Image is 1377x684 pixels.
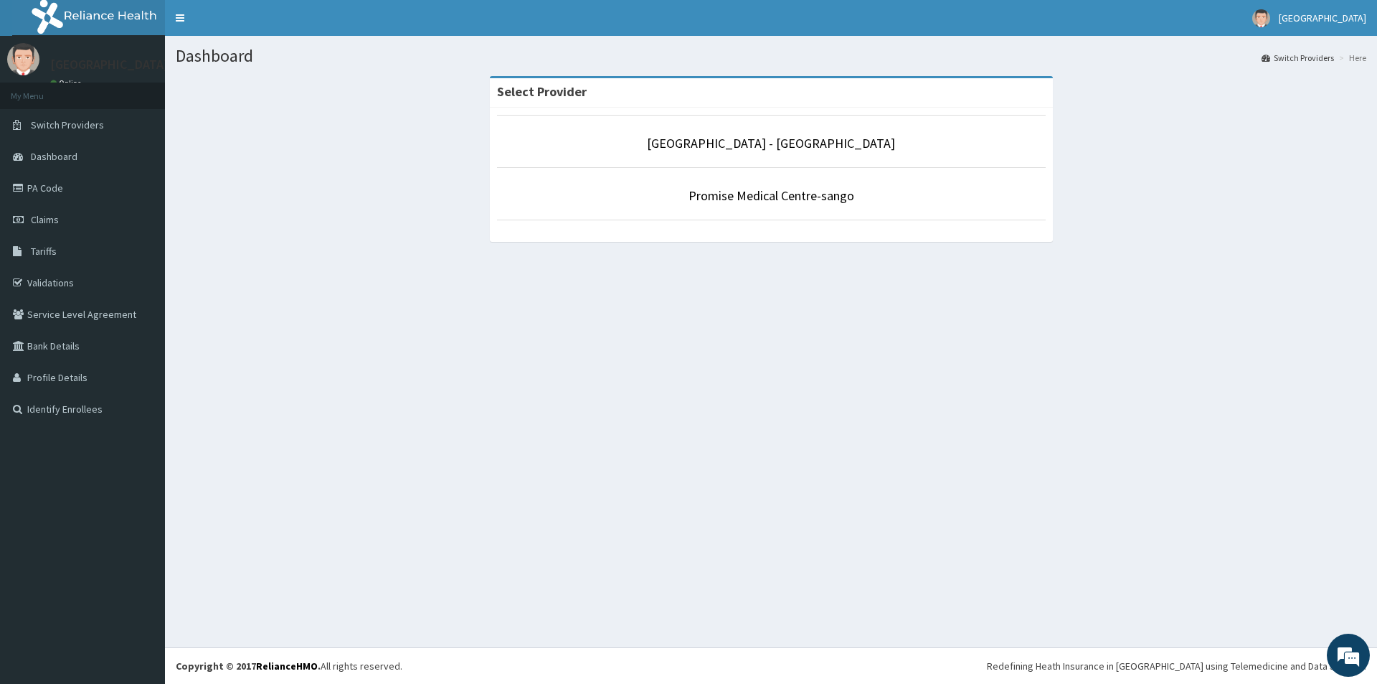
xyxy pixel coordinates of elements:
span: Claims [31,213,59,226]
img: d_794563401_company_1708531726252_794563401 [27,72,58,108]
h1: Dashboard [176,47,1366,65]
a: Promise Medical Centre-sango [688,187,854,204]
a: RelianceHMO [256,660,318,673]
img: User Image [7,43,39,75]
img: User Image [1252,9,1270,27]
div: Chat with us now [75,80,241,99]
span: [GEOGRAPHIC_DATA] [1279,11,1366,24]
p: [GEOGRAPHIC_DATA] [50,58,169,71]
span: Tariffs [31,245,57,258]
div: Redefining Heath Insurance in [GEOGRAPHIC_DATA] using Telemedicine and Data Science! [987,659,1366,673]
div: Minimize live chat window [235,7,270,42]
strong: Select Provider [497,83,587,100]
strong: Copyright © 2017 . [176,660,321,673]
span: Switch Providers [31,118,104,131]
span: We're online! [83,181,198,326]
footer: All rights reserved. [165,647,1377,684]
span: Dashboard [31,150,77,163]
a: Switch Providers [1262,52,1334,64]
a: [GEOGRAPHIC_DATA] - [GEOGRAPHIC_DATA] [647,135,895,151]
li: Here [1335,52,1366,64]
textarea: Type your message and hit 'Enter' [7,392,273,442]
a: Online [50,78,85,88]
